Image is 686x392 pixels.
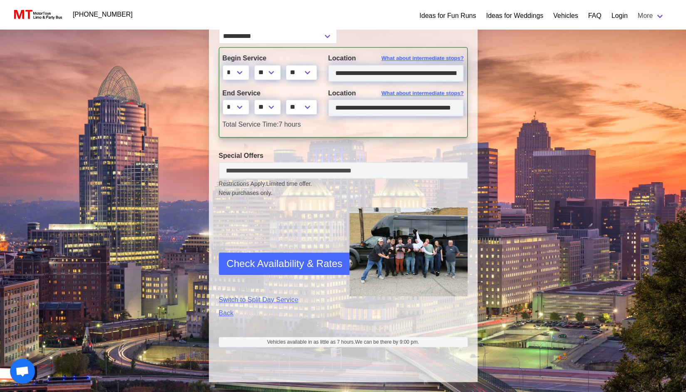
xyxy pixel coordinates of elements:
[219,252,350,275] button: Check Availability & Rates
[266,180,312,188] span: Limited time offer.
[219,308,337,318] a: Back
[219,180,468,197] small: Restrictions Apply.
[12,9,63,20] img: MotorToys Logo
[219,151,468,161] label: Special Offers
[219,189,468,197] span: New purchases only.
[219,217,345,280] iframe: reCAPTCHA
[553,11,578,21] a: Vehicles
[328,90,356,97] span: Location
[267,338,419,346] span: Vehicles available in as little as 7 hours.
[486,11,543,21] a: Ideas for Weddings
[355,339,419,345] span: We can be there by 9:00 pm.
[419,11,476,21] a: Ideas for Fun Runs
[588,11,601,21] a: FAQ
[381,89,464,97] span: What about intermediate stops?
[381,54,464,62] span: What about intermediate stops?
[223,88,316,98] label: End Service
[328,55,356,62] span: Location
[611,11,627,21] a: Login
[216,120,470,130] div: 7 hours
[223,53,316,63] label: Begin Service
[68,6,138,23] a: [PHONE_NUMBER]
[219,295,337,305] a: Switch to Split Day Service
[349,207,468,296] img: Driver-held-by-customers-2.jpg
[10,359,35,384] div: Open chat
[223,121,279,128] span: Total Service Time:
[633,7,669,24] a: More
[227,256,342,271] span: Check Availability & Rates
